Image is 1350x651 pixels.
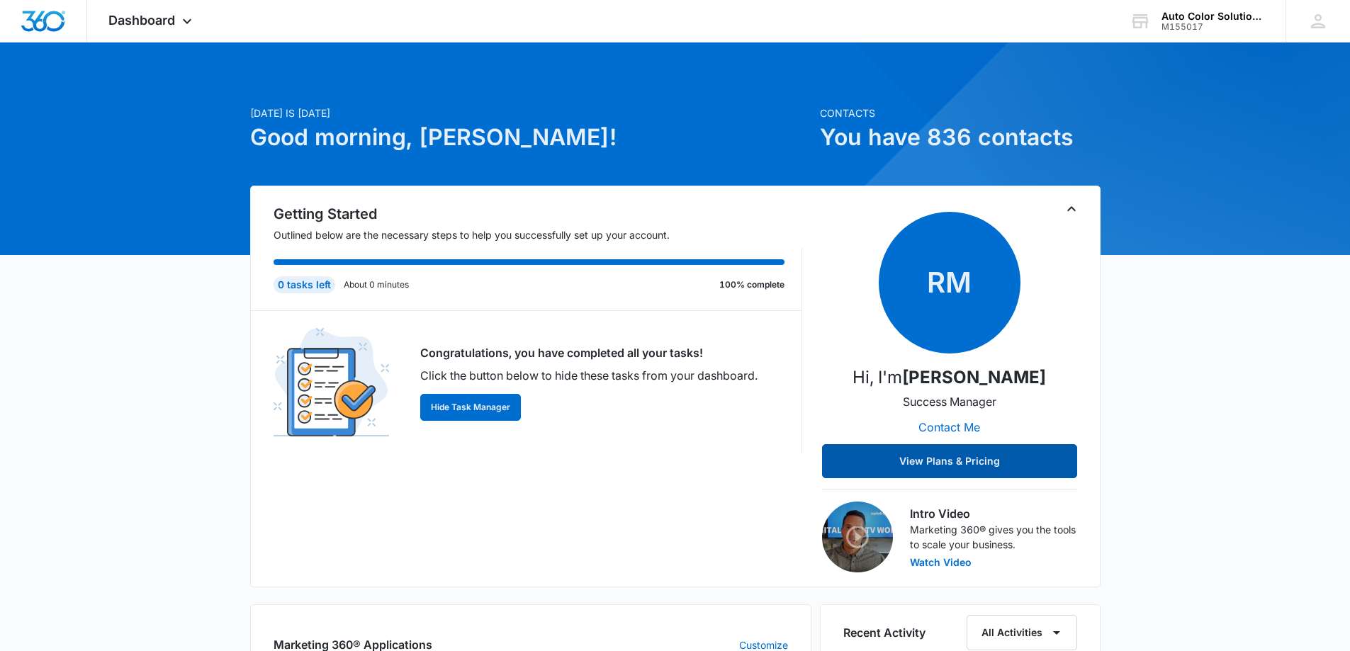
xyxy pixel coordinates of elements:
button: Watch Video [910,557,972,567]
button: Toggle Collapse [1063,200,1080,217]
p: Click the button below to hide these tasks from your dashboard. [420,367,758,384]
button: All Activities [967,615,1077,650]
p: [DATE] is [DATE] [250,106,811,120]
h6: Recent Activity [843,624,926,641]
span: RM [879,212,1020,353]
p: Success Manager [903,393,996,410]
span: Dashboard [108,13,175,28]
button: Contact Me [904,410,994,444]
button: Hide Task Manager [420,394,521,421]
div: 0 tasks left [274,276,335,293]
p: Contacts [820,106,1101,120]
strong: [PERSON_NAME] [902,367,1046,387]
div: account id [1161,22,1265,32]
p: 100% complete [719,278,784,291]
h3: Intro Video [910,505,1077,522]
h1: You have 836 contacts [820,120,1101,154]
p: About 0 minutes [344,278,409,291]
p: Congratulations, you have completed all your tasks! [420,344,758,361]
p: Outlined below are the necessary steps to help you successfully set up your account. [274,227,802,242]
p: Hi, I'm [853,365,1046,390]
h2: Getting Started [274,203,802,225]
div: account name [1161,11,1265,22]
p: Marketing 360® gives you the tools to scale your business. [910,522,1077,552]
button: View Plans & Pricing [822,444,1077,478]
img: Intro Video [822,502,893,572]
h1: Good morning, [PERSON_NAME]! [250,120,811,154]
